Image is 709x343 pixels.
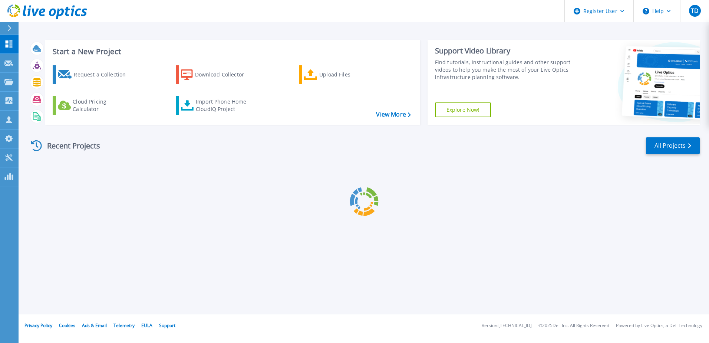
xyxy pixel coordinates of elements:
div: Support Video Library [435,46,574,56]
li: © 2025 Dell Inc. All Rights Reserved [538,323,609,328]
div: Upload Files [319,67,379,82]
div: Recent Projects [29,137,110,155]
a: Upload Files [299,65,382,84]
a: Request a Collection [53,65,135,84]
div: Find tutorials, instructional guides and other support videos to help you make the most of your L... [435,59,574,81]
li: Version: [TECHNICAL_ID] [482,323,532,328]
li: Powered by Live Optics, a Dell Technology [616,323,702,328]
a: Cloud Pricing Calculator [53,96,135,115]
div: Download Collector [195,67,254,82]
a: View More [376,111,410,118]
a: Privacy Policy [24,322,52,329]
span: TD [691,8,699,14]
a: EULA [141,322,152,329]
a: Ads & Email [82,322,107,329]
div: Cloud Pricing Calculator [73,98,132,113]
a: Telemetry [113,322,135,329]
a: Download Collector [176,65,258,84]
a: Cookies [59,322,75,329]
a: Explore Now! [435,102,491,117]
div: Request a Collection [74,67,133,82]
div: Import Phone Home CloudIQ Project [196,98,254,113]
a: Support [159,322,175,329]
a: All Projects [646,137,700,154]
h3: Start a New Project [53,48,410,56]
